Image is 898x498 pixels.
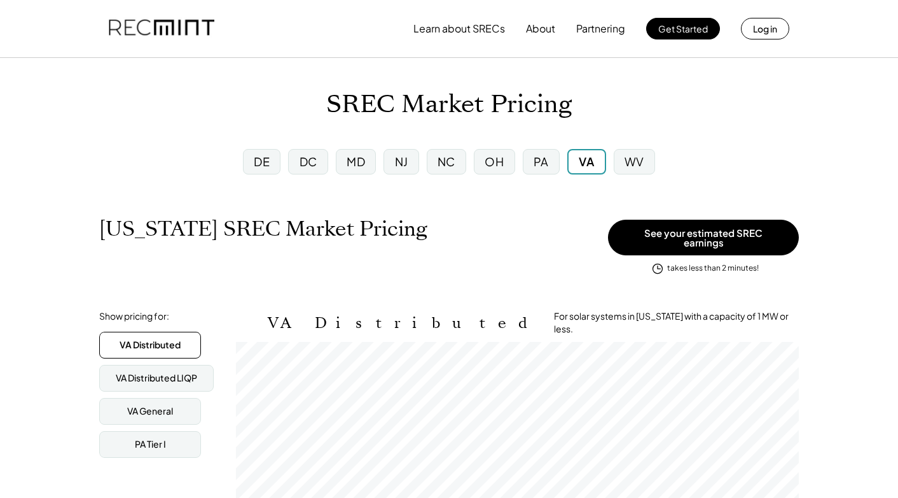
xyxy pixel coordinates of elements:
[526,16,555,41] button: About
[485,153,504,169] div: OH
[667,263,759,274] div: takes less than 2 minutes!
[554,310,799,335] div: For solar systems in [US_STATE] with a capacity of 1 MW or less.
[608,220,799,255] button: See your estimated SREC earnings
[268,314,535,332] h2: VA Distributed
[646,18,720,39] button: Get Started
[534,153,549,169] div: PA
[413,16,505,41] button: Learn about SRECs
[579,153,594,169] div: VA
[347,153,365,169] div: MD
[116,372,197,385] div: VA Distributed LIQP
[741,18,789,39] button: Log in
[99,310,169,323] div: Show pricing for:
[254,153,270,169] div: DE
[576,16,625,41] button: Partnering
[99,217,427,241] h1: [US_STATE] SREC Market Pricing
[109,7,214,50] img: recmint-logotype%403x.png
[300,153,317,169] div: DC
[120,339,181,352] div: VA Distributed
[135,438,166,451] div: PA Tier I
[625,153,644,169] div: WV
[395,153,408,169] div: NJ
[438,153,455,169] div: NC
[326,90,572,120] h1: SREC Market Pricing
[127,405,173,418] div: VA General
